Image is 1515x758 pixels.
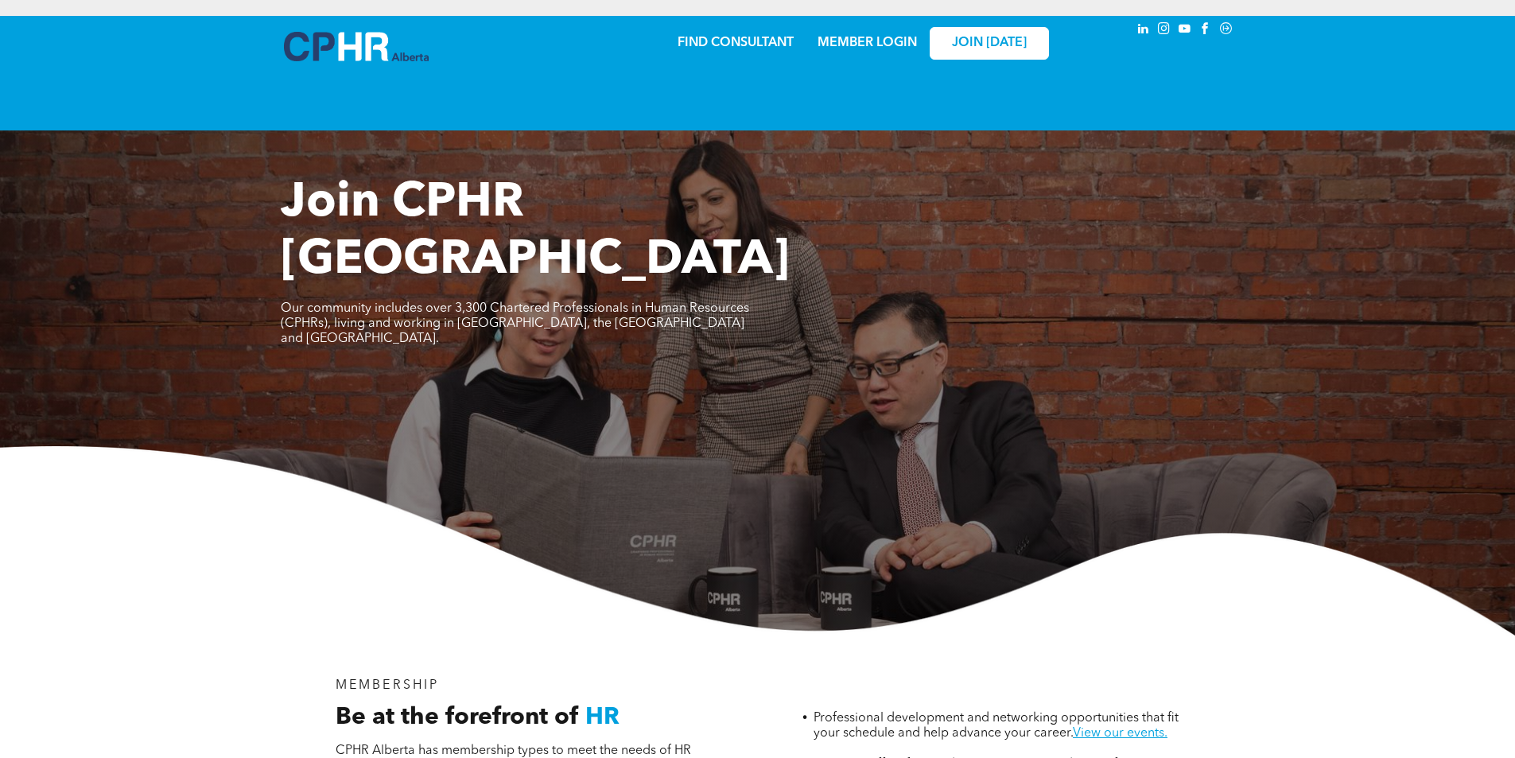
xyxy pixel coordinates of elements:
a: instagram [1156,20,1173,41]
a: FIND CONSULTANT [678,37,794,49]
span: Professional development and networking opportunities that fit your schedule and help advance you... [814,712,1179,740]
span: Be at the forefront of [336,706,579,729]
span: Our community includes over 3,300 Chartered Professionals in Human Resources (CPHRs), living and ... [281,302,749,345]
a: youtube [1176,20,1194,41]
a: View our events. [1073,727,1167,740]
a: facebook [1197,20,1214,41]
span: Join CPHR [GEOGRAPHIC_DATA] [281,180,790,285]
a: Social network [1218,20,1235,41]
a: linkedin [1135,20,1152,41]
a: JOIN [DATE] [930,27,1049,60]
span: MEMBERSHIP [336,679,440,692]
img: A blue and white logo for cp alberta [284,32,429,61]
a: MEMBER LOGIN [818,37,917,49]
span: HR [585,706,620,729]
span: JOIN [DATE] [952,36,1027,51]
